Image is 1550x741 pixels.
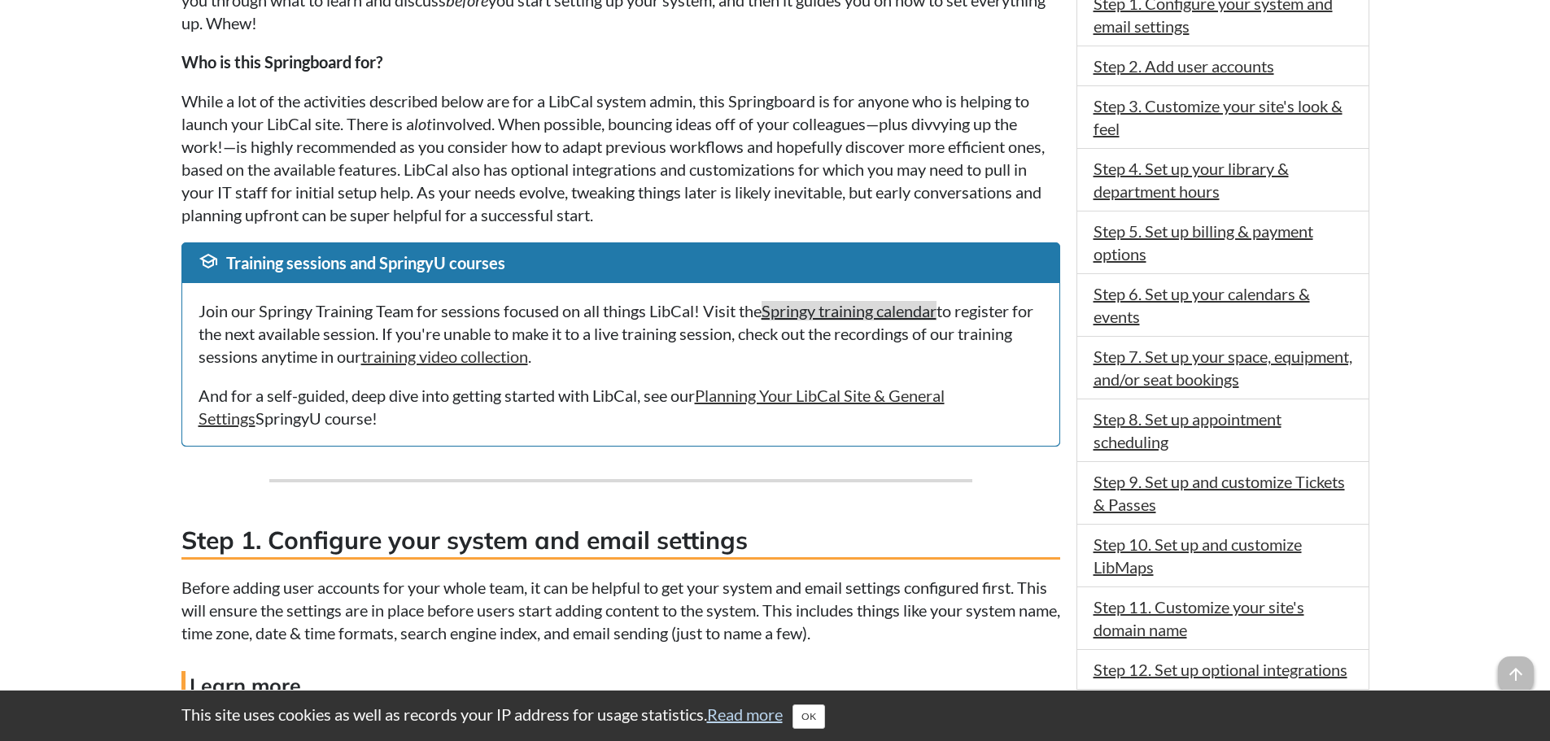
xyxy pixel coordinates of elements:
[226,253,505,272] span: Training sessions and SpringyU courses
[1498,656,1534,692] span: arrow_upward
[1094,56,1274,76] a: Step 2. Add user accounts
[199,251,218,271] span: school
[181,671,1060,700] h4: Learn more
[181,523,1060,560] h3: Step 1. Configure your system and email settings
[1094,347,1352,389] a: Step 7. Set up your space, equipment, and/or seat bookings
[1094,597,1304,639] a: Step 11. Customize your site's domain name
[1094,159,1289,201] a: Step 4. Set up your library & department hours
[1094,221,1313,264] a: Step 5. Set up billing & payment options
[1094,660,1347,679] a: Step 12. Set up optional integrations
[707,704,783,724] a: Read more
[181,576,1060,644] p: Before adding user accounts for your whole team, it can be helpful to get your system and email s...
[1094,284,1310,326] a: Step 6. Set up your calendars & events
[181,89,1060,226] p: While a lot of the activities described below are for a LibCal system admin, this Springboard is ...
[1498,658,1534,678] a: arrow_upward
[792,704,825,729] button: Close
[199,299,1043,368] p: Join our Springy Training Team for sessions focused on all things LibCal! Visit the to register f...
[762,301,937,320] a: Springy training calendar
[1094,472,1345,514] a: Step 9. Set up and customize Tickets & Passes
[1094,96,1343,138] a: Step 3. Customize your site's look & feel
[199,384,1043,429] p: And for a self-guided, deep dive into getting started with LibCal, see our SpringyU course!
[165,703,1386,729] div: This site uses cookies as well as records your IP address for usage statistics.
[1094,409,1281,451] a: Step 8. Set up appointment scheduling
[1094,534,1302,577] a: Step 10. Set up and customize LibMaps
[361,347,528,366] a: training video collection
[414,114,432,133] em: lot
[181,52,382,72] strong: Who is this Springboard for?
